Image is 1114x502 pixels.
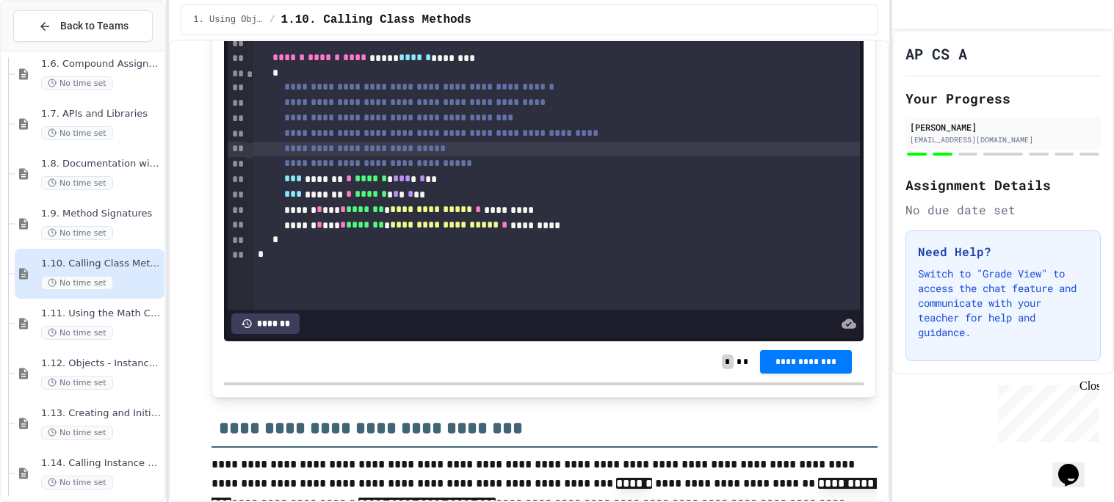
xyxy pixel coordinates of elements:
div: [PERSON_NAME] [910,120,1096,134]
span: 1.6. Compound Assignment Operators [41,58,162,70]
span: 1.8. Documentation with Comments and Preconditions [41,158,162,170]
span: 1.10. Calling Class Methods [281,11,471,29]
h3: Need Help? [918,243,1088,261]
div: No due date set [905,201,1101,219]
span: No time set [41,126,113,140]
span: 1.7. APIs and Libraries [41,108,162,120]
span: 1.10. Calling Class Methods [41,258,162,270]
span: 1. Using Objects and Methods [193,14,264,26]
div: [EMAIL_ADDRESS][DOMAIN_NAME] [910,134,1096,145]
button: Back to Teams [13,10,153,42]
iframe: chat widget [992,379,1099,442]
div: Chat with us now!Close [6,6,101,93]
span: No time set [41,326,113,340]
p: Switch to "Grade View" to access the chat feature and communicate with your teacher for help and ... [918,266,1088,340]
span: No time set [41,276,113,290]
span: 1.9. Method Signatures [41,208,162,220]
span: 1.13. Creating and Initializing Objects: Constructors [41,407,162,420]
h2: Assignment Details [905,175,1101,195]
span: 1.11. Using the Math Class [41,308,162,320]
iframe: chat widget [1052,443,1099,487]
span: 1.14. Calling Instance Methods [41,457,162,470]
span: / [270,14,275,26]
span: No time set [41,176,113,190]
h2: Your Progress [905,88,1101,109]
span: No time set [41,76,113,90]
span: 1.12. Objects - Instances of Classes [41,357,162,370]
span: No time set [41,226,113,240]
span: Back to Teams [60,18,129,34]
h1: AP CS A [905,43,967,64]
span: No time set [41,376,113,390]
span: No time set [41,476,113,490]
span: No time set [41,426,113,440]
